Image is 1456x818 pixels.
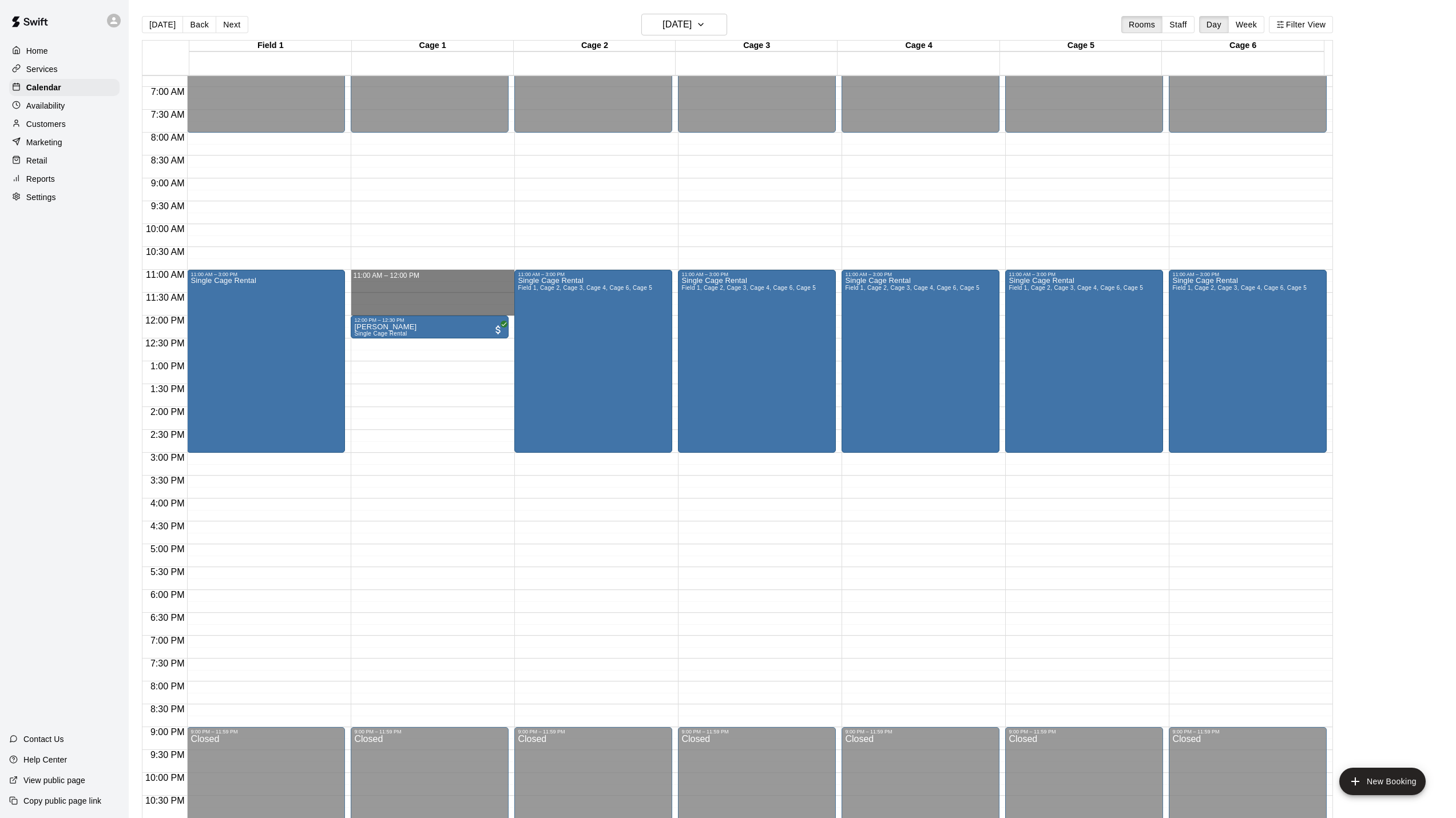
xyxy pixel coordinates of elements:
[1000,41,1162,51] div: Cage 5
[142,773,187,783] span: 10:00 PM
[216,16,248,33] button: Next
[148,155,188,165] span: 8:30 AM
[148,430,188,440] span: 2:30 PM
[148,407,188,417] span: 2:00 PM
[9,61,120,78] a: Services
[678,270,836,453] div: 11:00 AM – 3:00 PM: Single Cage Rental
[9,189,120,206] a: Settings
[514,270,672,453] div: 11:00 AM – 3:00 PM: Single Cage Rental
[681,729,832,735] div: 9:00 PM – 11:59 PM
[183,16,216,33] button: Back
[845,285,979,291] span: Field 1, Cage 2, Cage 3, Cage 4, Cage 6, Cage 5
[148,384,188,394] span: 1:30 PM
[9,134,120,151] a: Marketing
[676,41,838,51] div: Cage 3
[1228,16,1264,33] button: Week
[353,272,419,280] span: 11:00 AM – 12:00 PM
[26,191,56,203] p: Settings
[148,750,188,760] span: 9:30 PM
[1009,272,1160,277] div: 11:00 AM – 3:00 PM
[148,201,188,211] span: 9:30 AM
[26,100,65,111] p: Availability
[148,727,188,737] span: 9:00 PM
[1172,285,1307,291] span: Field 1, Cage 2, Cage 3, Cage 4, Cage 6, Cage 5
[148,681,188,691] span: 8:00 PM
[148,133,188,142] span: 8:00 AM
[1162,16,1195,33] button: Staff
[1172,272,1323,277] div: 11:00 AM – 3:00 PM
[148,659,188,668] span: 7:30 PM
[26,155,47,166] p: Retail
[23,775,85,786] p: View public page
[845,729,996,735] div: 9:00 PM – 11:59 PM
[662,17,692,33] h6: [DATE]
[142,316,187,325] span: 12:00 PM
[148,476,188,485] span: 3:30 PM
[23,733,64,745] p: Contact Us
[681,272,832,277] div: 11:00 AM – 3:00 PM
[838,41,999,51] div: Cage 4
[148,498,188,508] span: 4:00 PM
[148,704,188,714] span: 8:30 PM
[9,97,120,114] a: Availability
[142,338,187,348] span: 12:30 PM
[26,137,62,148] p: Marketing
[1269,16,1333,33] button: Filter View
[148,87,188,97] span: 7:00 AM
[1172,729,1323,735] div: 9:00 PM – 11:59 PM
[187,270,345,453] div: 11:00 AM – 3:00 PM: Single Cage Rental
[148,567,188,577] span: 5:30 PM
[1199,16,1229,33] button: Day
[1005,270,1163,453] div: 11:00 AM – 3:00 PM: Single Cage Rental
[641,14,727,35] button: [DATE]
[26,63,58,75] p: Services
[518,272,669,277] div: 11:00 AM – 3:00 PM
[9,115,120,133] a: Customers
[26,173,55,185] p: Reports
[148,453,188,462] span: 3:00 PM
[148,521,188,531] span: 4:30 PM
[9,170,120,187] a: Reports
[1162,41,1324,51] div: Cage 6
[1169,270,1327,453] div: 11:00 AM – 3:00 PM: Single Cage Rental
[23,795,101,807] p: Copy public page link
[352,41,514,51] div: Cage 1
[9,152,120,169] a: Retail
[148,361,188,371] span: 1:00 PM
[191,729,342,735] div: 9:00 PM – 11:59 PM
[191,272,342,277] div: 11:00 AM – 3:00 PM
[26,45,48,57] p: Home
[143,247,188,257] span: 10:30 AM
[143,270,188,280] span: 11:00 AM
[1009,285,1143,291] span: Field 1, Cage 2, Cage 3, Cage 4, Cage 6, Cage 5
[518,729,669,735] div: 9:00 PM – 11:59 PM
[148,178,188,188] span: 9:00 AM
[26,118,66,130] p: Customers
[518,285,652,291] span: Field 1, Cage 2, Cage 3, Cage 4, Cage 6, Cage 5
[514,41,676,51] div: Cage 2
[681,285,816,291] span: Field 1, Cage 2, Cage 3, Cage 4, Cage 6, Cage 5
[143,293,188,302] span: 11:30 AM
[189,41,351,51] div: Field 1
[9,42,120,59] a: Home
[148,110,188,119] span: 7:30 AM
[845,272,996,277] div: 11:00 AM – 3:00 PM
[142,16,183,33] button: [DATE]
[9,79,120,96] a: Calendar
[23,754,67,765] p: Help Center
[148,544,188,554] span: 5:00 PM
[26,82,61,93] p: Calendar
[148,613,188,623] span: 6:30 PM
[1121,16,1163,33] button: Rooms
[142,796,187,805] span: 10:30 PM
[143,224,188,234] span: 10:00 AM
[148,590,188,600] span: 6:00 PM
